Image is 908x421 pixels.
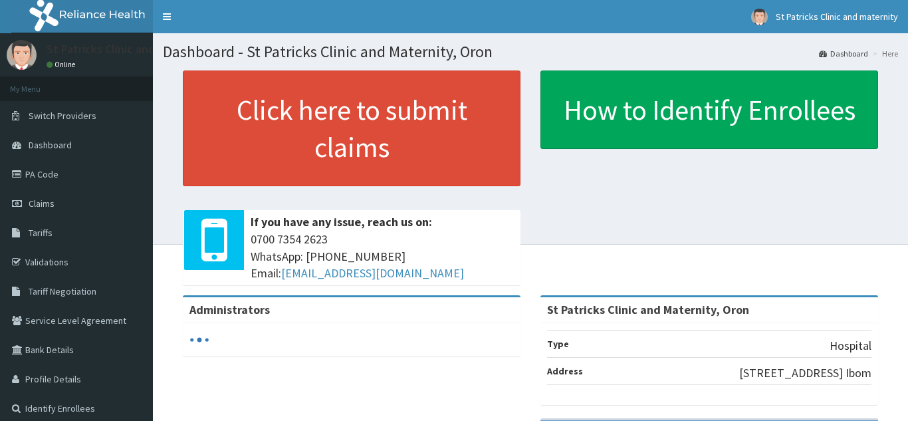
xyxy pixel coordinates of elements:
span: Claims [29,198,55,210]
span: St Patricks Clinic and maternity [776,11,898,23]
span: Tariffs [29,227,53,239]
a: How to Identify Enrollees [540,70,878,149]
img: User Image [751,9,768,25]
span: 0700 7354 2623 WhatsApp: [PHONE_NUMBER] Email: [251,231,514,282]
strong: St Patricks Clinic and Maternity, Oron [547,302,749,317]
span: Tariff Negotiation [29,285,96,297]
a: Online [47,60,78,69]
b: Type [547,338,569,350]
p: [STREET_ADDRESS] Ibom [739,364,871,382]
a: Click here to submit claims [183,70,520,186]
p: St Patricks Clinic and maternity [47,43,209,55]
b: Address [547,365,583,377]
p: Hospital [830,337,871,354]
a: Dashboard [819,48,868,59]
span: Dashboard [29,139,72,151]
span: Switch Providers [29,110,96,122]
b: If you have any issue, reach us on: [251,214,432,229]
img: User Image [7,40,37,70]
li: Here [869,48,898,59]
a: [EMAIL_ADDRESS][DOMAIN_NAME] [281,265,464,281]
b: Administrators [189,302,270,317]
h1: Dashboard - St Patricks Clinic and Maternity, Oron [163,43,898,61]
svg: audio-loading [189,330,209,350]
